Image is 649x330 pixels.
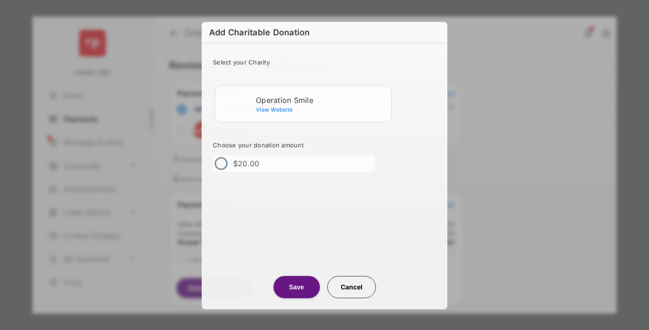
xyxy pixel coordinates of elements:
button: Cancel [327,276,376,298]
div: Operation Smile [256,96,388,104]
span: Select your Charity [213,58,270,66]
span: View Website [256,106,293,113]
h6: Add Charitable Donation [202,22,447,43]
button: Save [274,276,320,299]
span: Choose your donation amount [213,141,304,149]
label: $20.00 [233,159,260,168]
